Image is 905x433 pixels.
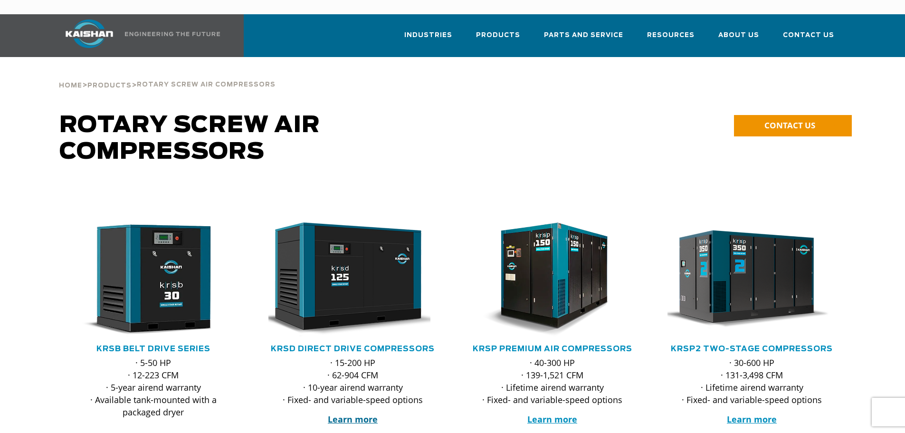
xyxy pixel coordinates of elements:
a: KRSP2 Two-Stage Compressors [671,345,833,353]
a: Learn more [527,414,577,425]
a: Learn more [727,414,777,425]
span: Industries [404,30,452,41]
img: kaishan logo [54,19,125,48]
span: Rotary Screw Air Compressors [137,82,276,88]
a: Home [59,81,82,89]
span: About Us [718,30,759,41]
div: krsd125 [268,222,438,337]
span: Contact Us [783,30,834,41]
span: Products [87,83,132,89]
span: Products [476,30,520,41]
img: krsb30 [62,222,231,337]
span: CONTACT US [764,120,815,131]
a: KRSD Direct Drive Compressors [271,345,435,353]
a: CONTACT US [734,115,852,136]
a: Industries [404,23,452,55]
span: Resources [647,30,695,41]
a: Products [476,23,520,55]
span: Home [59,83,82,89]
div: > > [59,57,276,93]
p: · 15-200 HP · 62-904 CFM · 10-year airend warranty · Fixed- and variable-speed options [268,356,438,406]
img: krsd125 [261,222,430,337]
p: · 40-300 HP · 139-1,521 CFM · Lifetime airend warranty · Fixed- and variable-speed options [468,356,637,406]
a: Products [87,81,132,89]
a: Parts and Service [544,23,623,55]
a: Kaishan USA [54,14,222,57]
div: krsp150 [468,222,637,337]
a: KRSP Premium Air Compressors [473,345,632,353]
img: krsp150 [461,222,630,337]
img: krsp350 [660,222,829,337]
a: Learn more [328,414,378,425]
img: Engineering the future [125,32,220,36]
a: Resources [647,23,695,55]
p: · 30-600 HP · 131-3,498 CFM · Lifetime airend warranty · Fixed- and variable-speed options [667,356,837,406]
span: Rotary Screw Air Compressors [59,114,320,164]
a: KRSB Belt Drive Series [96,345,210,353]
a: About Us [718,23,759,55]
a: Contact Us [783,23,834,55]
span: Parts and Service [544,30,623,41]
div: krsb30 [69,222,238,337]
div: krsp350 [667,222,837,337]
